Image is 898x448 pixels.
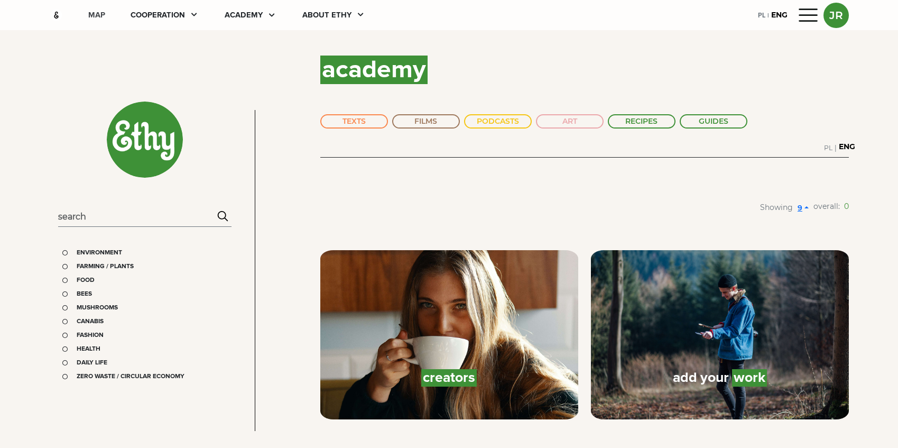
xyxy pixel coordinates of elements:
[77,317,104,326] div: Canabis
[320,56,428,84] span: academy
[225,10,263,21] div: academy
[824,141,832,153] div: PL
[421,369,477,387] span: creators
[832,143,839,153] div: |
[77,372,184,381] div: Zero waste / Circular economy
[793,200,813,216] button: 9
[464,114,532,129] button: PODCASTS
[77,358,107,368] div: Daily life
[50,8,63,22] img: ethy-logo
[758,9,765,21] div: PL
[302,10,351,21] div: About ethy
[813,202,840,211] span: overall:
[732,369,767,387] span: work
[77,344,100,354] div: Health
[392,114,460,129] button: FILMS
[107,102,183,178] img: ethy-logo
[88,10,105,21] div: map
[771,10,788,21] div: ENG
[680,114,747,129] button: GUIDES
[77,262,134,271] div: Farming / Plants
[213,205,233,226] img: search.svg
[320,114,388,129] button: TEXTS
[77,303,118,313] div: Mushrooms
[608,114,675,129] button: RECIPES
[58,207,232,227] input: Search
[697,371,700,385] span: |
[729,371,732,385] span: |
[77,289,92,299] div: Bees
[844,202,849,211] span: 0
[131,10,185,21] div: cooperation
[839,141,855,152] div: ENG
[700,371,729,385] span: your
[77,276,95,285] div: Food
[77,248,122,258] div: Environment
[765,11,771,21] div: |
[673,371,697,385] span: add
[823,3,849,28] button: JR
[760,203,793,212] span: Showing
[536,114,604,129] button: ART
[77,331,104,340] div: Fashion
